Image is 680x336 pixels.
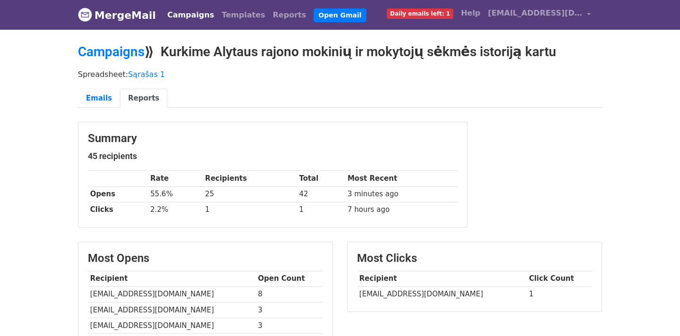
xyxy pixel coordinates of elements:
[457,4,484,23] a: Help
[78,69,602,79] p: Spreadsheet:
[314,8,366,22] a: Open Gmail
[345,171,458,186] th: Most Recent
[203,186,297,202] td: 25
[88,318,255,333] td: [EMAIL_ADDRESS][DOMAIN_NAME]
[78,5,156,25] a: MergeMail
[297,186,346,202] td: 42
[88,302,255,318] td: [EMAIL_ADDRESS][DOMAIN_NAME]
[163,6,218,25] a: Campaigns
[527,271,592,286] th: Click Count
[297,171,346,186] th: Total
[148,186,203,202] td: 55.6%
[120,89,167,108] a: Reports
[88,252,323,265] h3: Most Opens
[488,8,582,19] span: [EMAIL_ADDRESS][DOMAIN_NAME]
[218,6,269,25] a: Templates
[357,286,527,302] td: [EMAIL_ADDRESS][DOMAIN_NAME]
[269,6,310,25] a: Reports
[78,8,92,22] img: MergeMail logo
[255,286,323,302] td: 8
[383,4,457,23] a: Daily emails left: 1
[345,186,458,202] td: 3 minutes ago
[297,202,346,218] td: 1
[484,4,595,26] a: [EMAIL_ADDRESS][DOMAIN_NAME]
[255,318,323,333] td: 3
[128,70,165,79] a: Sąrašas 1
[357,271,527,286] th: Recipient
[88,286,255,302] td: [EMAIL_ADDRESS][DOMAIN_NAME]
[255,302,323,318] td: 3
[345,202,458,218] td: 7 hours ago
[203,171,297,186] th: Recipients
[88,186,148,202] th: Opens
[148,202,203,218] td: 2.2%
[527,286,592,302] td: 1
[78,89,120,108] a: Emails
[148,171,203,186] th: Rate
[78,44,602,60] h2: ⟫ Kurkime Alytaus rajono mokinių ir mokytojų sėkmės istoriją kartu
[255,271,323,286] th: Open Count
[357,252,592,265] h3: Most Clicks
[88,151,458,161] h5: 45 recipients
[203,202,297,218] td: 1
[387,8,453,19] span: Daily emails left: 1
[78,44,144,59] a: Campaigns
[88,132,458,145] h3: Summary
[88,202,148,218] th: Clicks
[88,271,255,286] th: Recipient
